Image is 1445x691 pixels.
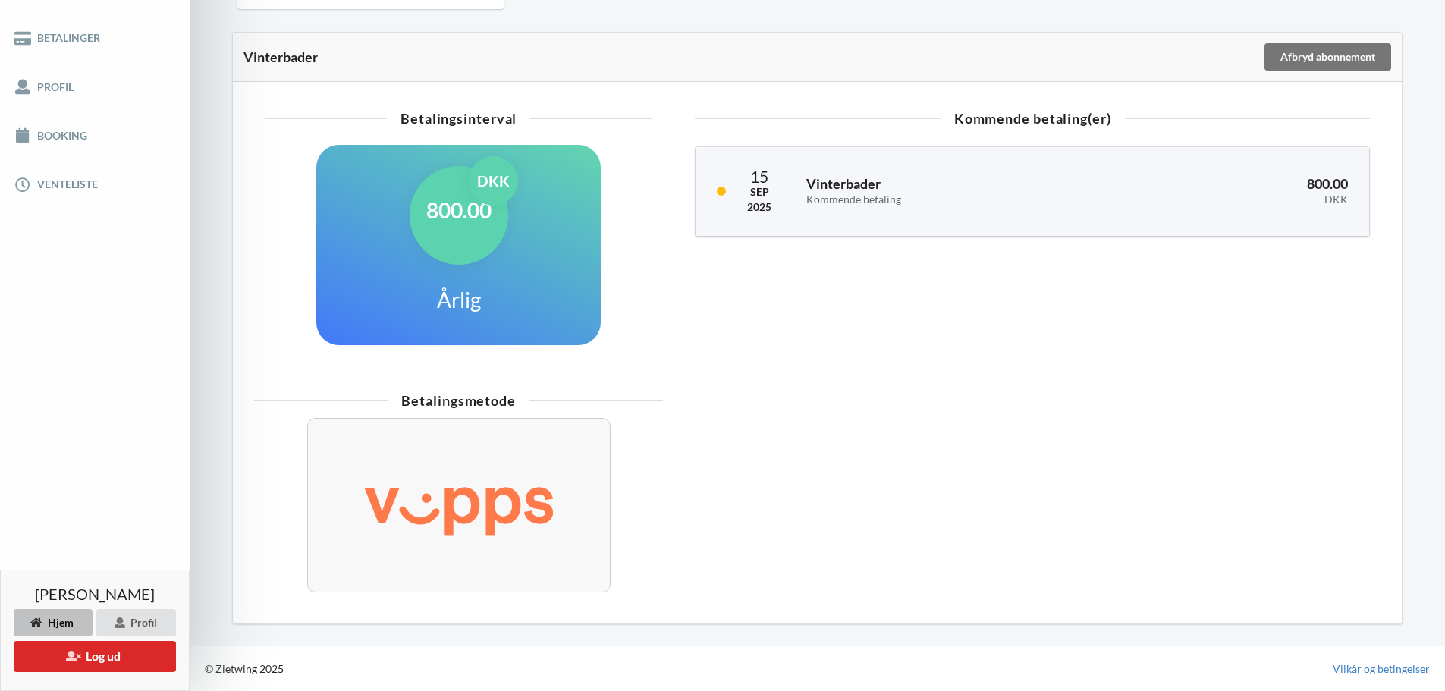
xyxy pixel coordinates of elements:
div: DKK [1115,193,1348,206]
div: Profil [96,609,176,636]
div: Sep [747,184,771,199]
div: Betalingsmetode [254,394,663,407]
div: Betalingsinterval [265,112,652,125]
div: 15 [747,168,771,184]
div: 2025 [747,199,771,215]
h3: Vinterbader [806,175,1093,206]
a: Vilkår og betingelser [1333,661,1430,677]
img: Vipps [329,454,589,558]
h1: Årlig [437,286,481,313]
h3: 800.00 [1115,175,1348,206]
div: Afbryd abonnement [1264,43,1391,71]
div: DKK [469,156,518,206]
button: Log ud [14,641,176,672]
div: Kommende betaling(er) [695,112,1370,125]
div: Kommende betaling [806,193,1093,206]
span: [PERSON_NAME] [35,586,155,601]
h1: 800.00 [426,196,492,224]
div: Hjem [14,609,93,636]
div: Vinterbader [243,49,1262,64]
